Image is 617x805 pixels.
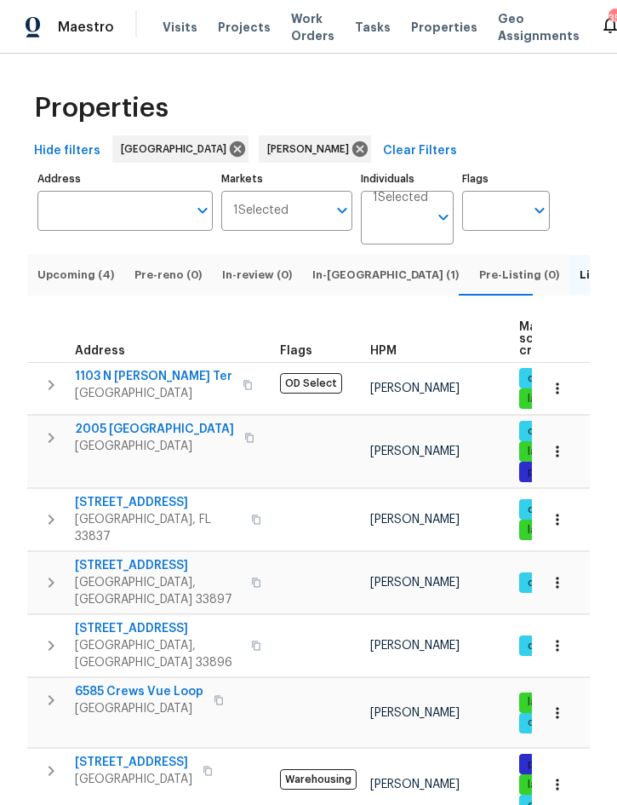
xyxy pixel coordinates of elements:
span: [PERSON_NAME] [370,446,460,457]
div: [GEOGRAPHIC_DATA] [112,135,249,163]
span: [GEOGRAPHIC_DATA] [75,385,232,402]
span: [PERSON_NAME] [370,779,460,791]
span: [GEOGRAPHIC_DATA] [75,438,234,455]
span: [GEOGRAPHIC_DATA], [GEOGRAPHIC_DATA] 33897 [75,574,241,608]
span: Upcoming (4) [37,266,114,285]
span: 1103 N [PERSON_NAME] Ter [75,368,232,385]
span: Address [75,345,125,357]
label: Markets [221,174,352,184]
span: Hide filters [34,141,100,162]
span: pool [521,757,557,772]
span: [PERSON_NAME] [370,640,460,652]
span: landscaping [521,392,596,406]
span: 1 Selected [233,204,289,218]
label: Flags [462,174,550,184]
span: [PERSON_NAME] [370,707,460,719]
span: cleaning [521,576,577,590]
span: landscaping [521,523,596,538]
span: [GEOGRAPHIC_DATA] [121,141,233,158]
span: In-[GEOGRAPHIC_DATA] (1) [312,266,459,285]
button: Open [431,205,455,229]
span: Maintenance schedules created [519,321,599,357]
span: 6585 Crews Vue Loop [75,683,203,700]
span: OD Select [280,373,342,394]
span: Maestro [58,19,114,36]
span: Pre-Listing (0) [479,266,559,285]
span: [PERSON_NAME] [370,577,460,589]
span: Properties [411,19,477,36]
label: Individuals [361,174,454,184]
span: [PERSON_NAME] [370,382,460,394]
span: [GEOGRAPHIC_DATA], FL 33837 [75,511,241,545]
span: cleaning [521,716,577,730]
span: 2005 [GEOGRAPHIC_DATA] [75,421,234,438]
label: Address [37,174,213,184]
span: Geo Assignments [498,10,580,44]
span: cleaning [521,639,577,653]
span: landscaping [521,778,596,792]
span: [STREET_ADDRESS] [75,557,241,574]
span: Clear Filters [383,141,457,162]
span: Work Orders [291,10,334,44]
span: [PERSON_NAME] [370,514,460,526]
span: 1 Selected [373,191,428,205]
button: Open [191,198,214,222]
span: cleaning [521,503,577,517]
span: [STREET_ADDRESS] [75,754,192,771]
span: [STREET_ADDRESS] [75,494,241,511]
span: Flags [280,345,312,357]
div: [PERSON_NAME] [259,135,371,163]
span: Pre-reno (0) [134,266,202,285]
span: [GEOGRAPHIC_DATA] [75,700,203,717]
button: Open [330,198,354,222]
span: Projects [218,19,271,36]
button: Hide filters [27,135,107,167]
span: Visits [163,19,197,36]
span: [GEOGRAPHIC_DATA], [GEOGRAPHIC_DATA] 33896 [75,637,241,671]
span: landscaping [521,695,596,710]
span: cleaning [521,371,577,386]
span: HPM [370,345,397,357]
button: Open [528,198,551,222]
span: Warehousing [280,769,357,790]
span: In-review (0) [222,266,292,285]
span: [PERSON_NAME] [267,141,356,158]
span: landscaping [521,445,596,459]
span: Properties [34,100,169,117]
span: cleaning [521,424,577,439]
button: Clear Filters [376,135,464,167]
span: [STREET_ADDRESS] [75,620,241,637]
span: Tasks [355,21,391,33]
span: pool [521,465,557,480]
span: [GEOGRAPHIC_DATA] [75,771,192,788]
